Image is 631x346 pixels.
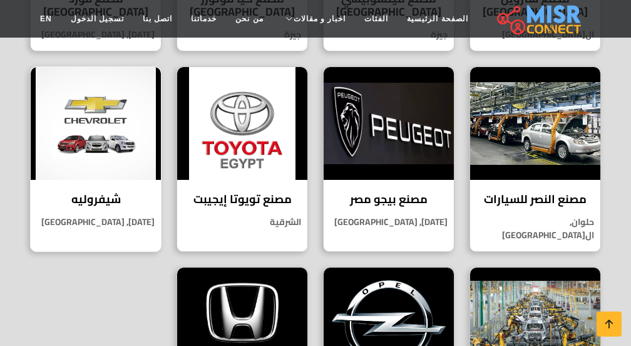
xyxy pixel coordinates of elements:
[182,7,226,31] a: خدماتنا
[324,67,454,180] img: مصنع بيجو مصر
[61,7,133,31] a: تسجيل الدخول
[23,66,169,252] a: شيفروليه شيفروليه [DATE], [GEOGRAPHIC_DATA]
[470,67,600,180] img: مصنع النصر للسيارات
[31,67,161,180] img: شيفروليه
[462,66,608,252] a: مصنع النصر للسيارات مصنع النصر للسيارات حلوان, ال[GEOGRAPHIC_DATA]
[470,216,600,242] p: حلوان, ال[GEOGRAPHIC_DATA]
[31,216,161,229] p: [DATE], [GEOGRAPHIC_DATA]
[226,7,272,31] a: من نحن
[324,216,454,229] p: [DATE], [GEOGRAPHIC_DATA]
[398,7,477,31] a: الصفحة الرئيسية
[470,28,600,41] p: ال[GEOGRAPHIC_DATA]
[31,28,161,41] p: [DATE], [GEOGRAPHIC_DATA]
[177,216,307,229] p: الشرقية
[315,66,462,252] a: مصنع بيجو مصر مصنع بيجو مصر [DATE], [GEOGRAPHIC_DATA]
[294,13,346,24] span: اخبار و مقالات
[31,7,61,31] a: EN
[273,7,356,31] a: اخبار و مقالات
[497,3,581,34] img: main.misr_connect
[40,192,151,206] h4: شيفروليه
[187,192,298,206] h4: مصنع تويوتا إيجيبت
[169,66,315,252] a: مصنع تويوتا إيجيبت مصنع تويوتا إيجيبت الشرقية
[177,67,307,180] img: مصنع تويوتا إيجيبت
[355,7,398,31] a: الفئات
[133,7,182,31] a: اتصل بنا
[480,192,591,206] h4: مصنع النصر للسيارات
[333,192,444,206] h4: مصنع بيجو مصر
